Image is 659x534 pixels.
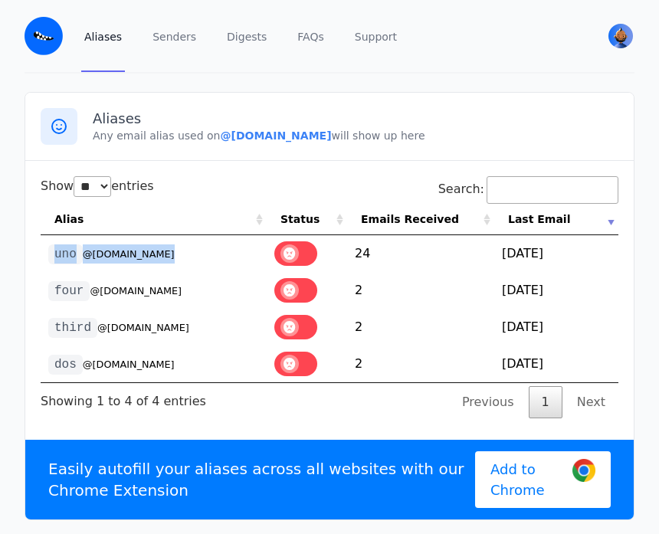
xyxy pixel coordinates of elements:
span: Add to Chrome [490,459,561,500]
small: @[DOMAIN_NAME] [90,285,182,296]
b: @[DOMAIN_NAME] [220,129,331,142]
label: Show entries [41,179,154,193]
a: Previous [449,386,527,418]
code: four [48,281,90,301]
input: Search: [487,176,618,204]
p: Any email alias used on will show up here [93,128,618,143]
label: Search: [438,182,618,196]
img: Google Chrome Logo [572,459,595,482]
a: Next [564,386,618,418]
small: @[DOMAIN_NAME] [97,322,189,333]
a: Add to Chrome [475,451,611,508]
td: 2 [347,346,494,382]
td: [DATE] [494,309,618,346]
td: 2 [347,272,494,309]
h3: Aliases [93,110,618,128]
td: [DATE] [494,346,618,382]
code: uno [48,244,83,264]
th: Emails Received: activate to sort column ascending [347,204,494,235]
td: [DATE] [494,235,618,272]
p: Easily autofill your aliases across all websites with our Chrome Extension [48,458,475,501]
th: Last Email: activate to sort column ascending [494,204,618,235]
th: Alias: activate to sort column ascending [41,204,267,235]
img: Email Monster [25,17,63,55]
select: Showentries [74,176,111,197]
code: dos [48,355,83,375]
th: Status: activate to sort column ascending [267,204,347,235]
td: 2 [347,309,494,346]
small: @[DOMAIN_NAME] [83,248,175,260]
td: 24 [347,235,494,272]
div: Showing 1 to 4 of 4 entries [41,383,206,411]
small: @[DOMAIN_NAME] [83,359,175,370]
button: User menu [607,22,634,50]
a: 1 [529,386,562,418]
td: [DATE] [494,272,618,309]
img: Esmo's Avatar [608,24,633,48]
code: third [48,318,97,338]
